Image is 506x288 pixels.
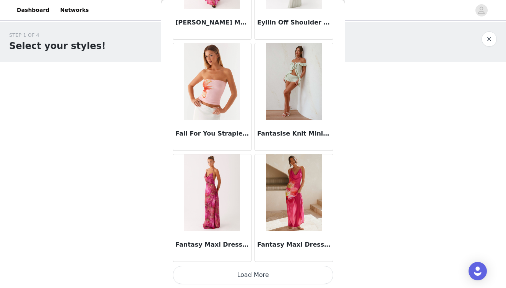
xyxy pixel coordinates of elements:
[478,4,485,16] div: avatar
[12,2,54,19] a: Dashboard
[469,262,487,280] div: Open Intercom Messenger
[9,31,106,39] div: STEP 1 OF 4
[173,266,333,284] button: Load More
[175,129,249,138] h3: Fall For You Strapless Top - Pink
[257,129,331,138] h3: Fantasise Knit Mini Shorts - Mint
[184,43,240,120] img: Fall For You Strapless Top - Pink
[184,154,240,231] img: Fantasy Maxi Dress - Lavender Lagoon
[257,240,331,249] h3: Fantasy Maxi Dress - Pink Tropical
[266,43,321,120] img: Fantasise Knit Mini Shorts - Mint
[175,18,249,27] h3: [PERSON_NAME] Maxi Dress - Lavender Lagoon
[257,18,331,27] h3: Eyllin Off Shoulder Maxi Dress - Sage
[9,39,106,53] h1: Select your styles!
[266,154,321,231] img: Fantasy Maxi Dress - Pink Tropical
[55,2,93,19] a: Networks
[175,240,249,249] h3: Fantasy Maxi Dress - Lavender Lagoon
